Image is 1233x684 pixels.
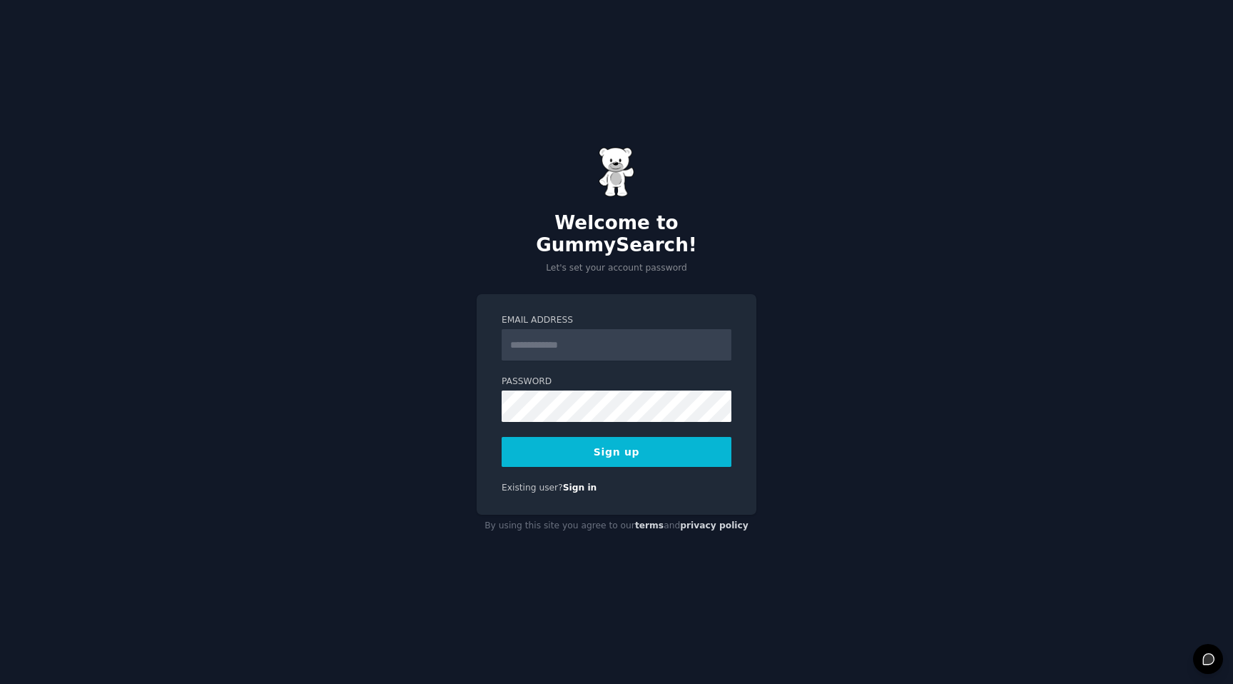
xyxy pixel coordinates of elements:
[502,376,731,388] label: Password
[502,314,731,327] label: Email Address
[477,515,756,538] div: By using this site you agree to our and
[502,483,563,493] span: Existing user?
[477,212,756,257] h2: Welcome to GummySearch!
[635,520,664,530] a: terms
[599,147,634,197] img: Gummy Bear
[680,520,749,530] a: privacy policy
[477,262,756,275] p: Let's set your account password
[563,483,597,493] a: Sign in
[502,437,731,467] button: Sign up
